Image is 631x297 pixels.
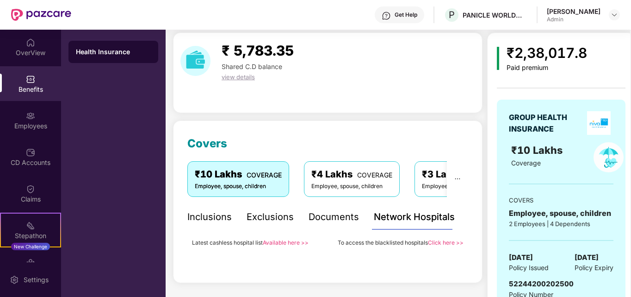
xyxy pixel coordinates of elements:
div: New Challenge [11,243,50,250]
div: ₹10 Lakhs [195,167,282,182]
span: COVERAGE [247,171,282,179]
div: Documents [309,210,359,224]
span: Shared C.D balance [222,63,282,70]
div: COVERS [509,196,613,205]
img: svg+xml;base64,PHN2ZyBpZD0iSGVscC0zMngzMiIgeG1sbnM9Imh0dHA6Ly93d3cudzMub3JnLzIwMDAvc3ZnIiB3aWR0aD... [382,11,391,20]
a: Click here >> [428,239,464,246]
img: svg+xml;base64,PHN2ZyBpZD0iQmVuZWZpdHMiIHhtbG5zPSJodHRwOi8vd3d3LnczLm9yZy8yMDAwL3N2ZyIgd2lkdGg9Ij... [26,75,35,84]
span: Policy Issued [509,263,549,273]
div: ₹3 Lakhs [422,167,503,182]
span: P [449,9,455,20]
div: Admin [547,16,600,23]
span: To access the blacklisted hospitals [338,239,428,246]
span: Coverage [511,159,541,167]
img: svg+xml;base64,PHN2ZyBpZD0iSG9tZSIgeG1sbnM9Imh0dHA6Ly93d3cudzMub3JnLzIwMDAvc3ZnIiB3aWR0aD0iMjAiIG... [26,38,35,47]
div: Paid premium [507,64,587,72]
div: 2 Employees | 4 Dependents [509,219,613,228]
div: Inclusions [187,210,232,224]
div: PANICLE WORLDWIDE PRIVATE LIMITED [463,11,527,19]
img: insurerLogo [587,111,611,135]
div: Exclusions [247,210,294,224]
span: ₹ 5,783.35 [222,42,294,59]
img: svg+xml;base64,PHN2ZyBpZD0iRW5kb3JzZW1lbnRzIiB4bWxucz0iaHR0cDovL3d3dy53My5vcmcvMjAwMC9zdmciIHdpZH... [26,258,35,267]
span: 52244200202500 [509,279,574,288]
img: svg+xml;base64,PHN2ZyBpZD0iRHJvcGRvd24tMzJ4MzIiIHhtbG5zPSJodHRwOi8vd3d3LnczLm9yZy8yMDAwL3N2ZyIgd2... [611,11,618,19]
span: COVERAGE [357,171,392,179]
span: view details [222,73,255,81]
img: download [180,46,210,76]
span: ellipsis [454,176,461,182]
div: Health Insurance [76,47,151,57]
div: Employee, spouse, children [509,208,613,219]
div: Stepathon [1,231,60,240]
div: Employee, spouse, children [195,182,282,191]
div: ₹4 Lakhs [311,167,392,182]
div: [PERSON_NAME] [547,7,600,16]
img: icon [497,47,499,70]
img: svg+xml;base64,PHN2ZyBpZD0iQ0RfQWNjb3VudHMiIGRhdGEtbmFtZT0iQ0QgQWNjb3VudHMiIHhtbG5zPSJodHRwOi8vd3... [26,148,35,157]
img: policyIcon [594,142,624,172]
span: Latest cashless hospital list [192,239,263,246]
img: svg+xml;base64,PHN2ZyBpZD0iQ2xhaW0iIHhtbG5zPSJodHRwOi8vd3d3LnczLm9yZy8yMDAwL3N2ZyIgd2lkdGg9IjIwIi... [26,184,35,194]
a: Available here >> [263,239,309,246]
div: Settings [21,275,51,284]
span: Covers [187,137,227,150]
span: [DATE] [509,252,533,263]
div: Employee, spouse, children [311,182,392,191]
img: svg+xml;base64,PHN2ZyBpZD0iRW1wbG95ZWVzIiB4bWxucz0iaHR0cDovL3d3dy53My5vcmcvMjAwMC9zdmciIHdpZHRoPS... [26,111,35,120]
span: ₹10 Lakhs [511,144,565,156]
div: Network Hospitals [374,210,455,224]
img: svg+xml;base64,PHN2ZyBpZD0iU2V0dGluZy0yMHgyMCIgeG1sbnM9Imh0dHA6Ly93d3cudzMub3JnLzIwMDAvc3ZnIiB3aW... [10,275,19,284]
div: Get Help [395,11,417,19]
span: [DATE] [575,252,599,263]
img: New Pazcare Logo [11,9,71,21]
div: Employee, spouse, children [422,182,503,191]
img: svg+xml;base64,PHN2ZyB4bWxucz0iaHR0cDovL3d3dy53My5vcmcvMjAwMC9zdmciIHdpZHRoPSIyMSIgaGVpZ2h0PSIyMC... [26,221,35,230]
button: ellipsis [447,161,468,196]
div: ₹2,38,017.8 [507,42,587,64]
span: Policy Expiry [575,263,613,273]
div: GROUP HEALTH INSURANCE [509,112,584,135]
